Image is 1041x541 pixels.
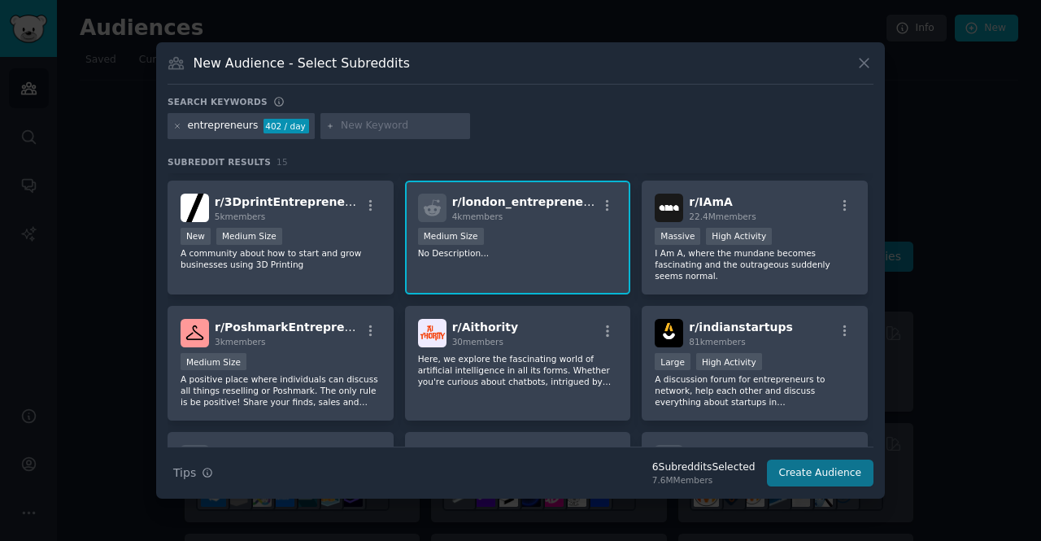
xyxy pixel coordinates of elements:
[418,445,446,473] img: freelance_forhire
[452,212,503,221] span: 4k members
[188,119,259,133] div: entrepreneurs
[689,321,792,334] span: r/ indianstartups
[655,353,690,370] div: Large
[418,228,484,245] div: Medium Size
[452,321,518,334] span: r/ Aithority
[216,228,282,245] div: Medium Size
[181,228,211,245] div: New
[655,228,700,245] div: Massive
[418,247,618,259] p: No Description...
[168,96,268,107] h3: Search keywords
[689,337,745,347] span: 81k members
[696,353,762,370] div: High Activity
[181,247,381,270] p: A community about how to start and grow businesses using 3D Printing
[341,119,464,133] input: New Keyword
[767,460,874,487] button: Create Audience
[452,337,503,347] span: 30 members
[655,319,683,347] img: indianstartups
[652,460,756,475] div: 6 Subreddit s Selected
[655,247,855,281] p: I Am A, where the mundane becomes fascinating and the outrageous suddenly seems normal.
[173,465,196,482] span: Tips
[689,195,733,208] span: r/ IAmA
[215,337,266,347] span: 3k members
[181,319,209,347] img: PoshmarkEntrepreneurs
[418,353,618,387] p: Here, we explore the fascinating world of artificial intelligence in all its forms. Whether you'r...
[418,319,446,347] img: Aithority
[706,228,772,245] div: High Activity
[655,194,683,222] img: IAmA
[215,212,266,221] span: 5k members
[181,194,209,222] img: 3DprintEntrepreneurs
[168,156,271,168] span: Subreddit Results
[277,157,288,167] span: 15
[689,212,756,221] span: 22.4M members
[181,373,381,408] p: A positive place where individuals can discuss all things reselling or Poshmark. The only rule is...
[452,195,604,208] span: r/ london_entrepreneurs
[181,353,246,370] div: Medium Size
[215,195,366,208] span: r/ 3DprintEntrepreneurs
[264,119,309,133] div: 402 / day
[194,55,410,72] h3: New Audience - Select Subreddits
[215,321,381,334] span: r/ PoshmarkEntrepreneurs
[168,459,219,487] button: Tips
[655,373,855,408] p: A discussion forum for entrepreneurs to network, help each other and discuss everything about sta...
[652,474,756,486] div: 7.6M Members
